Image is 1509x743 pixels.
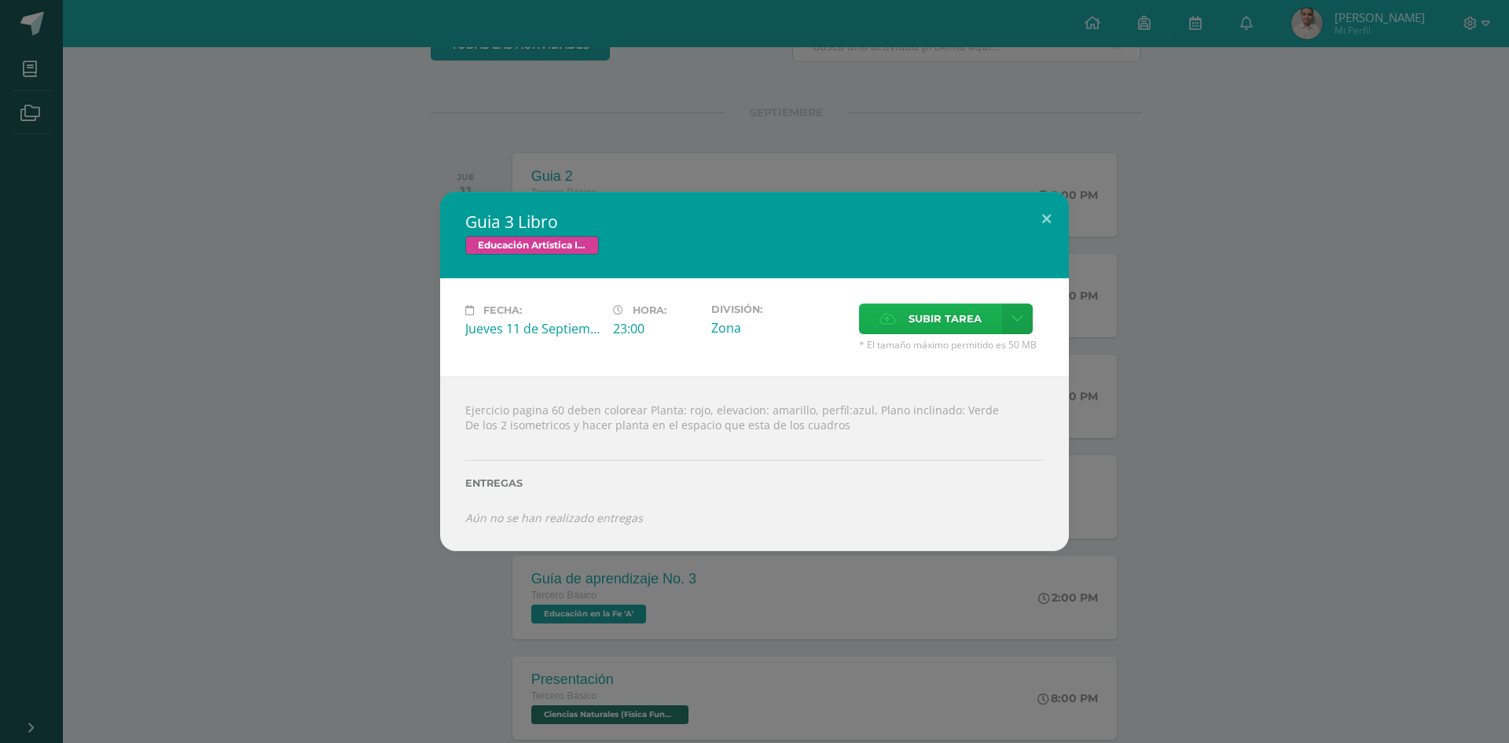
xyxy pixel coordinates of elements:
[711,303,846,315] label: División:
[483,304,522,316] span: Fecha:
[465,510,643,525] i: Aún no se han realizado entregas
[1024,192,1069,245] button: Close (Esc)
[465,320,600,337] div: Jueves 11 de Septiembre
[465,211,1044,233] h2: Guia 3 Libro
[440,377,1069,550] div: Ejercicio pagina 60 deben colorear Planta: rojo, elevacion: amarillo, perfil:azul, Plano inclinad...
[909,304,982,333] span: Subir tarea
[465,477,1044,489] label: Entregas
[859,338,1044,351] span: * El tamaño máximo permitido es 50 MB
[711,319,846,337] div: Zona
[465,236,599,255] span: Educación Artística II, Artes Plásticas
[613,320,699,337] div: 23:00
[633,304,666,316] span: Hora:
